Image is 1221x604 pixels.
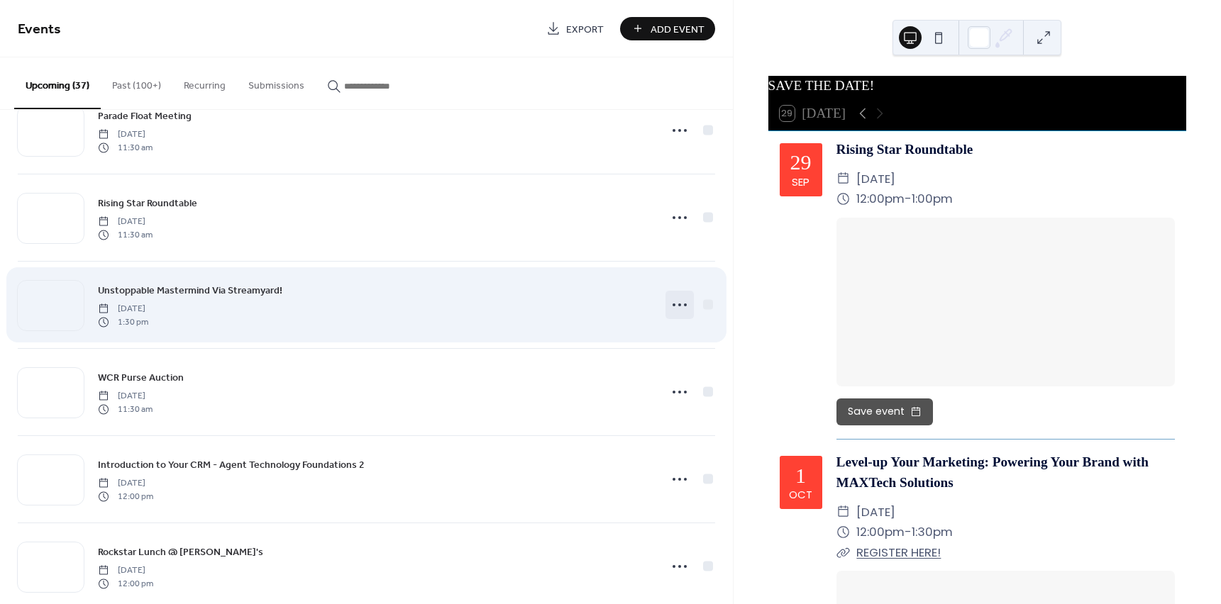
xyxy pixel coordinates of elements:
div: ​ [836,502,850,522]
a: Rockstar Lunch @ [PERSON_NAME]'s [98,544,263,560]
button: Past (100+) [101,57,172,108]
span: Introduction to Your CRM - Agent Technology Foundations 2 [98,458,365,473]
div: ​ [836,522,850,542]
span: [DATE] [98,128,153,141]
span: 1:30pm [912,522,953,542]
div: 1 [795,465,806,486]
div: Oct [789,489,812,500]
span: 12:00pm [856,189,905,209]
div: ​ [836,542,850,563]
span: 11:30 am [98,141,153,154]
span: Rising Star Roundtable [98,196,197,211]
span: WCR Purse Auction [98,371,184,386]
span: [DATE] [98,564,153,577]
span: [DATE] [98,390,153,403]
span: - [905,522,912,542]
span: Export [566,22,604,37]
span: 1:00pm [912,189,953,209]
span: [DATE] [98,303,148,315]
button: Submissions [237,57,316,108]
a: Introduction to Your CRM - Agent Technology Foundations 2 [98,457,365,473]
a: Unstoppable Mastermind Via Streamyard! [98,282,282,298]
button: Recurring [172,57,237,108]
span: 11:30 am [98,228,153,241]
span: 1:30 pm [98,315,148,328]
span: [DATE] [98,216,153,228]
a: WCR Purse Auction [98,369,184,386]
span: Add Event [651,22,705,37]
span: 12:00pm [856,522,905,542]
button: Add Event [620,17,715,40]
div: 29 [790,152,812,173]
span: [DATE] [856,169,895,189]
span: - [905,189,912,209]
span: [DATE] [856,502,895,522]
span: [DATE] [98,477,153,490]
div: ​ [836,169,850,189]
div: Rising Star Roundtable [836,140,1175,160]
div: Sep [792,177,810,187]
div: ​ [836,189,850,209]
span: Parade Float Meeting [98,109,192,124]
div: SAVE THE DATE! [768,76,1186,96]
span: 12:00 pm [98,490,153,503]
span: Unstoppable Mastermind Via Streamyard! [98,284,282,298]
button: Upcoming (37) [14,57,101,109]
span: 12:00 pm [98,577,153,590]
a: Parade Float Meeting [98,108,192,124]
a: Export [536,17,614,40]
span: Rockstar Lunch @ [PERSON_NAME]'s [98,545,263,560]
a: Rising Star Roundtable [98,195,197,211]
span: Events [18,16,61,43]
span: 11:30 am [98,403,153,415]
a: REGISTER HERE! [856,544,941,561]
button: Save event [836,398,933,425]
a: Level-up Your Marketing: Powering Your Brand with MAXTech Solutions [836,454,1149,490]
